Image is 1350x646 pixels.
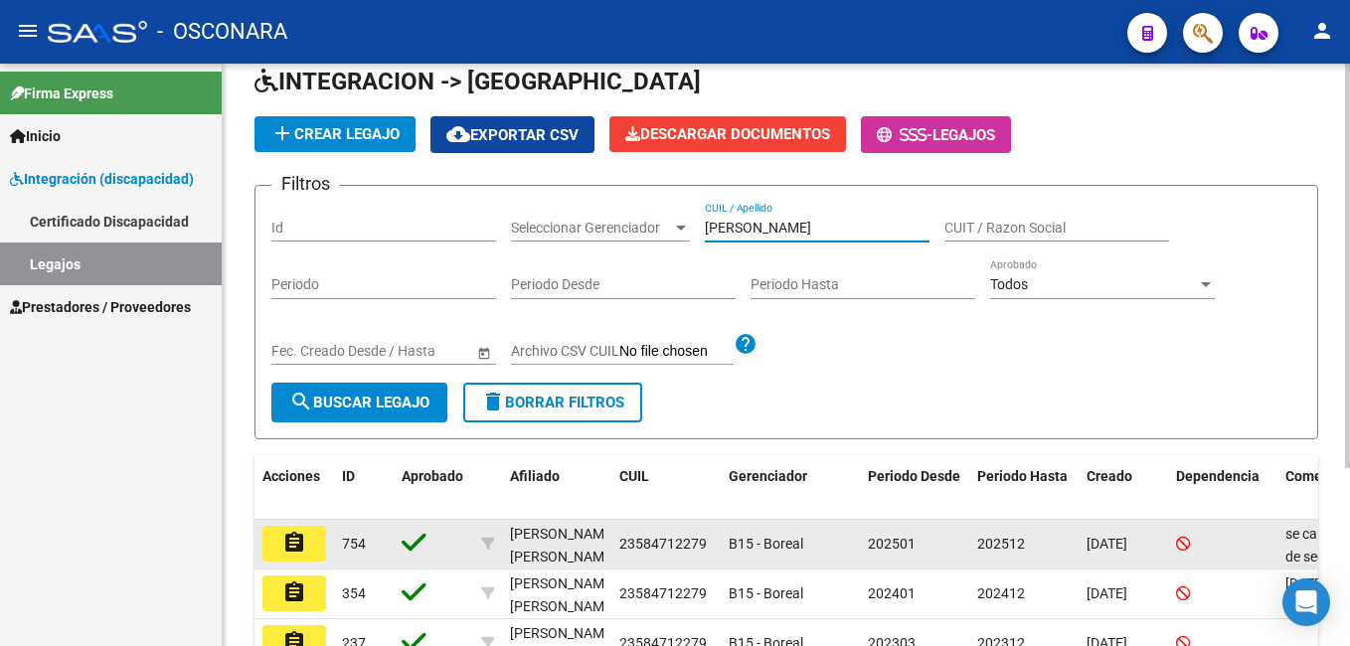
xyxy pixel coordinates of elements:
span: 23584712279 [619,585,707,601]
span: 23584712279 [619,536,707,552]
span: Periodo Hasta [977,468,1068,484]
datatable-header-cell: Acciones [254,455,334,521]
mat-icon: person [1310,19,1334,43]
mat-icon: assignment [282,531,306,555]
button: Exportar CSV [430,116,594,153]
button: -Legajos [861,116,1011,153]
span: Prestadores / Proveedores [10,296,191,318]
span: Creado [1087,468,1132,484]
h3: Filtros [271,170,340,198]
mat-icon: delete [481,390,505,413]
span: 202501 [868,536,916,552]
div: [PERSON_NAME] [PERSON_NAME] [510,523,616,568]
button: Borrar Filtros [463,383,642,422]
button: Crear Legajo [254,116,416,152]
span: [DATE] [1087,585,1127,601]
span: Archivo CSV CUIL [511,343,619,359]
input: Fecha inicio [271,343,344,360]
span: Todos [990,276,1028,292]
span: B15 - Boreal [729,536,803,552]
span: CUIL [619,468,649,484]
span: Seleccionar Gerenciador [511,220,672,237]
span: - OSCONARA [157,10,287,54]
span: Borrar Filtros [481,394,624,411]
div: Open Intercom Messenger [1282,578,1330,626]
span: Crear Legajo [270,125,400,143]
span: 354 [342,585,366,601]
datatable-header-cell: CUIL [611,455,721,521]
datatable-header-cell: Creado [1079,455,1168,521]
datatable-header-cell: Gerenciador [721,455,860,521]
span: - [877,126,932,144]
span: Legajos [932,126,995,144]
span: Buscar Legajo [289,394,429,411]
span: Afiliado [510,468,560,484]
span: Dependencia [1176,468,1260,484]
span: Exportar CSV [446,126,579,144]
span: Descargar Documentos [625,125,830,143]
mat-icon: add [270,121,294,145]
datatable-header-cell: Periodo Hasta [969,455,1079,521]
mat-icon: search [289,390,313,413]
span: Inicio [10,125,61,147]
mat-icon: menu [16,19,40,43]
span: INTEGRACION -> [GEOGRAPHIC_DATA] [254,68,701,95]
datatable-header-cell: ID [334,455,394,521]
datatable-header-cell: Afiliado [502,455,611,521]
span: Integración (discapacidad) [10,168,194,190]
mat-icon: assignment [282,580,306,604]
span: ID [342,468,355,484]
span: Aprobado [402,468,463,484]
input: Fecha fin [361,343,458,360]
span: Gerenciador [729,468,807,484]
span: 202512 [977,536,1025,552]
datatable-header-cell: Aprobado [394,455,473,521]
button: Descargar Documentos [609,116,846,152]
span: 754 [342,536,366,552]
span: Firma Express [10,82,113,104]
span: 202401 [868,585,916,601]
span: [DATE] [1087,536,1127,552]
span: Acciones [262,468,320,484]
datatable-header-cell: Dependencia [1168,455,1277,521]
mat-icon: help [734,332,758,356]
span: Periodo Desde [868,468,960,484]
button: Open calendar [473,342,494,363]
span: 202412 [977,585,1025,601]
mat-icon: cloud_download [446,122,470,146]
div: [PERSON_NAME] [PERSON_NAME] [510,572,616,618]
input: Archivo CSV CUIL [619,343,734,361]
span: B15 - Boreal [729,585,803,601]
button: Buscar Legajo [271,383,447,422]
datatable-header-cell: Periodo Desde [860,455,969,521]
